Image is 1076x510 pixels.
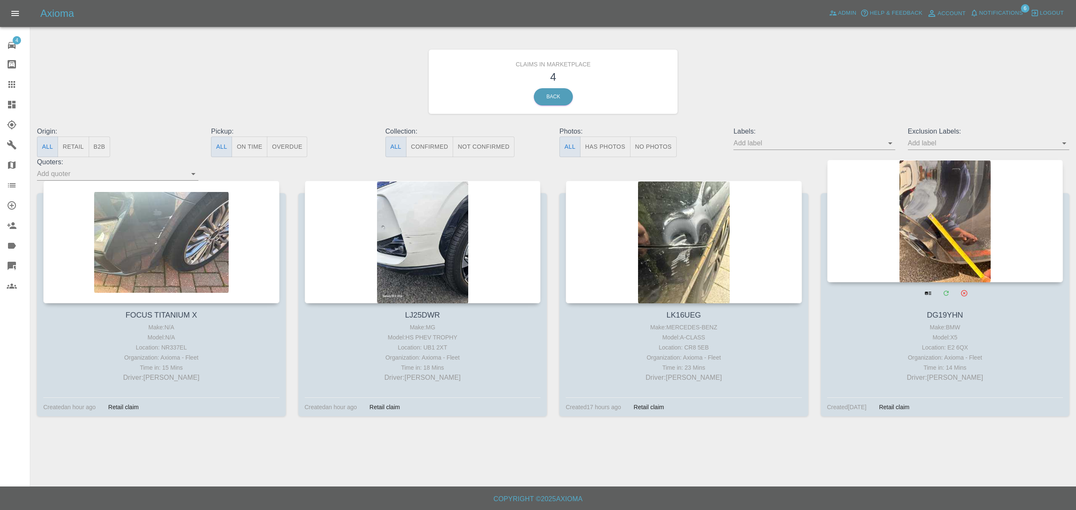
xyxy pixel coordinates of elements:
[827,402,867,412] div: Created [DATE]
[37,126,198,137] p: Origin:
[968,7,1025,20] button: Notifications
[733,126,895,137] p: Labels:
[829,322,1061,332] div: Make: BMW
[927,311,963,319] a: DG19YHN
[925,7,968,20] a: Account
[873,402,915,412] div: Retail claim
[908,126,1069,137] p: Exclusion Labels:
[45,322,277,332] div: Make: N/A
[307,352,539,363] div: Organization: Axioma - Fleet
[829,373,1061,383] p: Driver: [PERSON_NAME]
[667,311,701,319] a: LK16UEG
[45,373,277,383] p: Driver: [PERSON_NAME]
[628,402,670,412] div: Retail claim
[630,137,677,157] button: No Photos
[733,137,882,150] input: Add label
[908,137,1057,150] input: Add label
[37,137,58,157] button: All
[919,284,936,302] a: View
[937,284,955,302] a: Modify
[1029,7,1066,20] button: Logout
[829,363,1061,373] div: Time in: 14 Mins
[838,8,857,18] span: Admin
[307,332,539,342] div: Model: HS PHEV TROPHY
[435,56,671,69] h6: Claims in Marketplace
[89,137,111,157] button: B2B
[187,168,199,180] button: Open
[40,7,74,20] h5: Axioma
[211,126,372,137] p: Pickup:
[211,137,232,157] button: All
[1058,137,1070,149] button: Open
[307,322,539,332] div: Make: MG
[1040,8,1064,18] span: Logout
[938,9,966,18] span: Account
[43,402,96,412] div: Created an hour ago
[568,352,800,363] div: Organization: Axioma - Fleet
[580,137,630,157] button: Has Photos
[435,69,671,85] h3: 4
[1021,4,1029,13] span: 6
[568,342,800,352] div: Location: CR8 5EB
[37,167,186,180] input: Add quoter
[126,311,197,319] a: FOCUS TITANIUM X
[870,8,922,18] span: Help & Feedback
[7,493,1069,505] h6: Copyright © 2025 Axioma
[307,342,539,352] div: Location: UB1 2XT
[568,363,800,373] div: Time in: 23 Mins
[829,342,1061,352] div: Location: E2 6QX
[884,137,896,149] button: Open
[858,7,924,20] button: Help & Feedback
[267,137,307,157] button: Overdue
[307,373,539,383] p: Driver: [PERSON_NAME]
[566,402,621,412] div: Created 17 hours ago
[385,137,406,157] button: All
[45,352,277,363] div: Organization: Axioma - Fleet
[829,352,1061,363] div: Organization: Axioma - Fleet
[406,137,453,157] button: Confirmed
[5,3,25,24] button: Open drawer
[827,7,859,20] a: Admin
[453,137,514,157] button: Not Confirmed
[363,402,406,412] div: Retail claim
[102,402,145,412] div: Retail claim
[385,126,547,137] p: Collection:
[568,332,800,342] div: Model: A-CLASS
[305,402,357,412] div: Created an hour ago
[232,137,267,157] button: On Time
[405,311,440,319] a: LJ25DWR
[568,373,800,383] p: Driver: [PERSON_NAME]
[13,36,21,45] span: 4
[979,8,1023,18] span: Notifications
[568,322,800,332] div: Make: MERCEDES-BENZ
[559,126,721,137] p: Photos:
[45,363,277,373] div: Time in: 15 Mins
[37,157,198,167] p: Quoters:
[307,363,539,373] div: Time in: 18 Mins
[58,137,89,157] button: Retail
[45,342,277,352] div: Location: NR337EL
[534,88,573,105] a: Back
[829,332,1061,342] div: Model: X5
[955,284,973,302] button: Archive
[559,137,580,157] button: All
[45,332,277,342] div: Model: N/A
